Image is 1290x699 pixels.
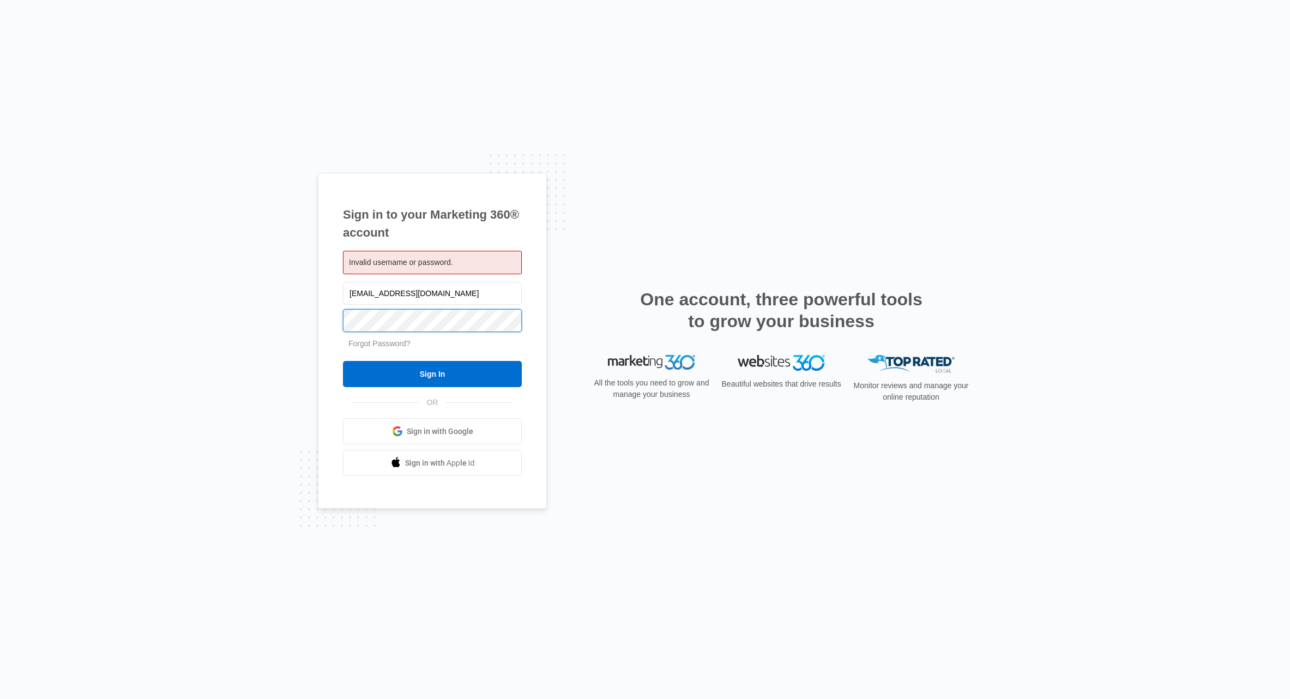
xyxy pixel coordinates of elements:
span: OR [419,397,446,408]
span: Invalid username or password. [349,258,453,267]
input: Sign In [343,361,522,387]
img: Top Rated Local [867,355,955,373]
img: Marketing 360 [608,355,695,370]
span: Sign in with Google [407,426,473,437]
p: Beautiful websites that drive results [720,378,842,390]
img: Websites 360 [738,355,825,371]
a: Forgot Password? [348,339,411,348]
a: Sign in with Google [343,418,522,444]
p: All the tools you need to grow and manage your business [590,377,713,400]
a: Sign in with Apple Id [343,450,522,476]
input: Email [343,282,522,305]
h1: Sign in to your Marketing 360® account [343,206,522,242]
h2: One account, three powerful tools to grow your business [637,288,926,332]
p: Monitor reviews and manage your online reputation [850,380,972,403]
span: Sign in with Apple Id [405,457,475,469]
